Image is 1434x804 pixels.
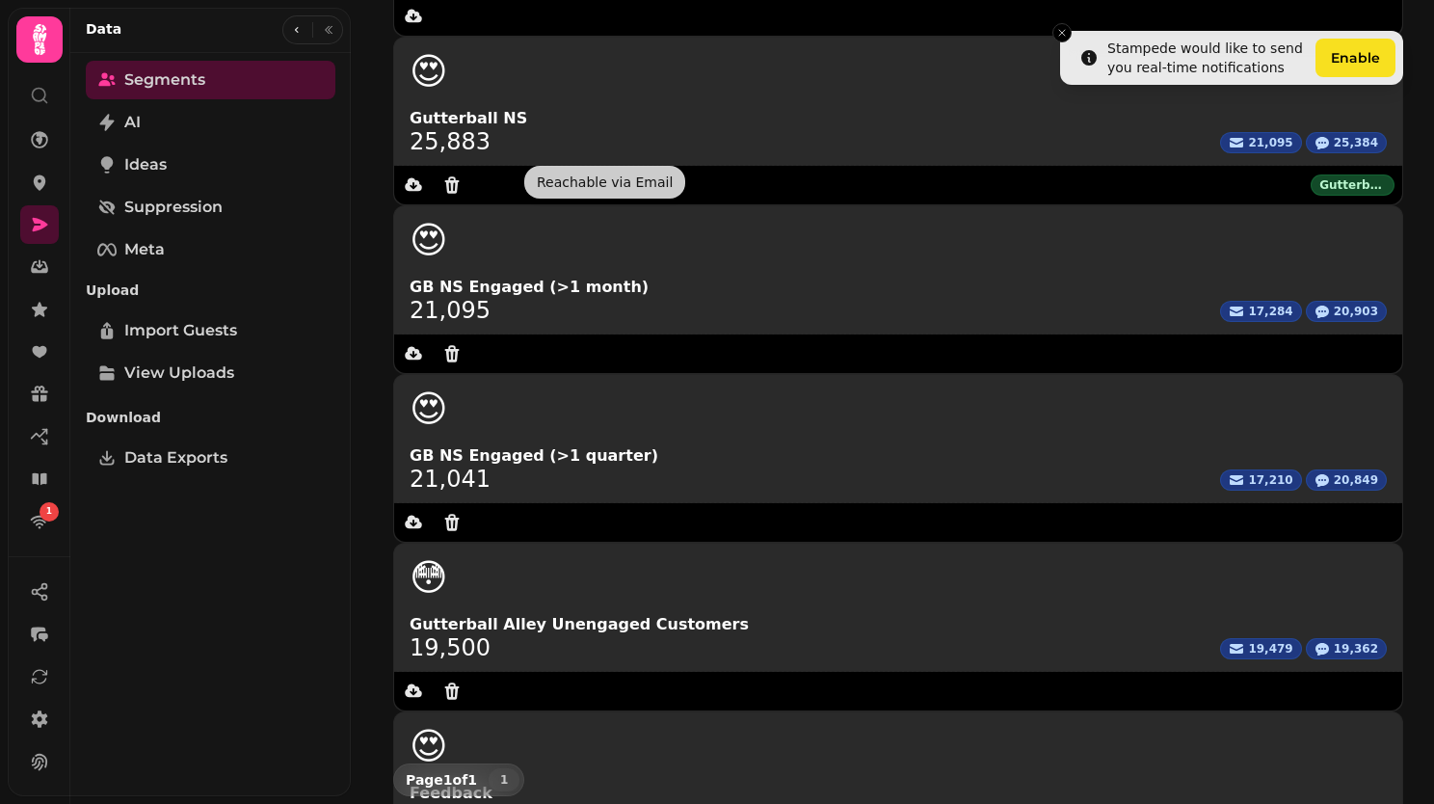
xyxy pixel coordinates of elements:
[1306,301,1387,322] button: 20,903
[124,196,223,219] span: Suppression
[86,146,335,184] a: Ideas
[124,238,165,261] span: Meta
[1248,135,1292,150] span: 21,095
[124,362,234,385] span: View Uploads
[1220,469,1301,491] button: 17,210
[1315,39,1395,77] button: Enable
[86,311,335,350] a: Import Guests
[1306,469,1387,491] button: 20,849
[394,166,433,204] button: data export
[433,166,471,204] button: Delete segment
[410,728,448,766] span: 😍
[496,774,512,786] span: 1
[394,503,433,542] button: data export
[86,19,121,39] h2: Data
[86,230,335,269] a: Meta
[86,273,335,308] p: Upload
[124,446,227,469] span: Data Exports
[1248,641,1292,657] span: 19,479
[1248,304,1292,319] span: 17,284
[86,188,335,227] a: Suppression
[410,613,1387,636] span: Gutterball Alley Unengaged Customers
[1306,132,1387,153] button: 25,384
[410,299,491,322] a: 21,095
[1107,39,1308,77] div: Stampede would like to send you real-time notifications
[20,502,59,541] a: 1
[1334,472,1378,488] span: 20,849
[410,276,1387,299] span: GB NS Engaged (>1 month)
[394,335,433,373] button: data export
[46,505,52,519] span: 1
[410,53,448,92] span: 😍
[124,111,141,134] span: AI
[124,153,167,176] span: Ideas
[1220,638,1301,659] button: 19,479
[410,468,491,491] a: 21,041
[410,390,448,429] span: 😍
[1220,301,1301,322] button: 17,284
[86,439,335,477] a: Data Exports
[1334,135,1378,150] span: 25,384
[1306,638,1387,659] button: 19,362
[1334,641,1378,657] span: 19,362
[410,130,491,153] a: 25,883
[124,68,205,92] span: Segments
[433,503,471,542] button: Delete segment
[1248,472,1292,488] span: 17,210
[86,61,335,99] a: Segments
[410,222,448,260] span: 😍
[410,444,1387,468] span: GB NS Engaged (>1 quarter)
[410,559,448,598] span: 😳
[124,319,237,342] span: Import Guests
[1220,132,1301,153] button: 21,095
[489,768,519,791] button: 1
[86,354,335,392] a: View Uploads
[398,770,485,790] p: Page 1 of 1
[433,672,471,710] button: Delete segment
[524,166,685,199] div: Reachable via Email
[86,103,335,142] a: AI
[410,107,1387,130] span: Gutterball NS
[394,672,433,710] button: data export
[86,400,335,435] p: Download
[489,768,519,791] nav: Pagination
[410,636,491,659] a: 19,500
[433,335,471,373] button: Delete segment
[1334,304,1378,319] span: 20,903
[1052,23,1072,42] button: Close toast
[1311,174,1394,196] div: Gutterball Alley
